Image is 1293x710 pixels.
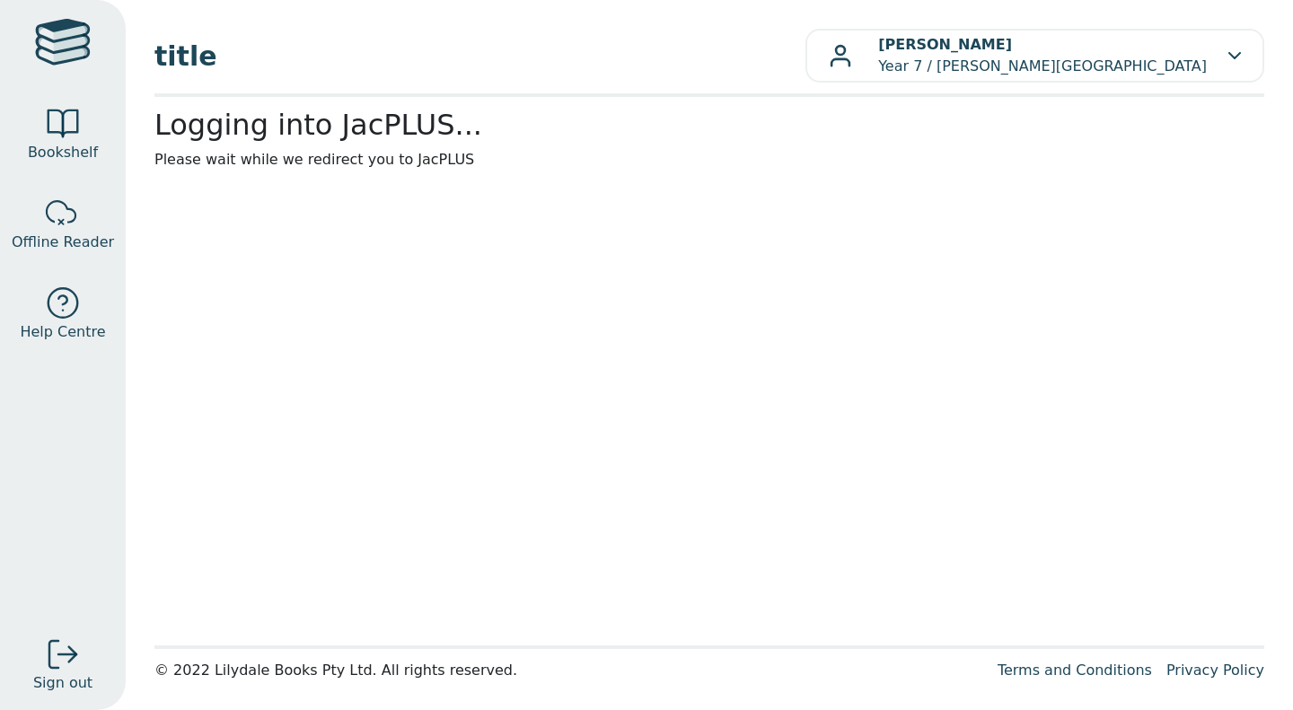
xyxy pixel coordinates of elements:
span: Help Centre [20,321,105,343]
b: [PERSON_NAME] [878,36,1012,53]
a: Terms and Conditions [998,662,1152,679]
p: Please wait while we redirect you to JacPLUS [154,149,1264,171]
a: Privacy Policy [1166,662,1264,679]
button: [PERSON_NAME]Year 7 / [PERSON_NAME][GEOGRAPHIC_DATA] [805,29,1264,83]
span: title [154,36,805,76]
span: Bookshelf [28,142,98,163]
h2: Logging into JacPLUS... [154,108,1264,142]
span: Sign out [33,672,92,694]
p: Year 7 / [PERSON_NAME][GEOGRAPHIC_DATA] [878,34,1207,77]
div: © 2022 Lilydale Books Pty Ltd. All rights reserved. [154,660,983,681]
span: Offline Reader [12,232,114,253]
